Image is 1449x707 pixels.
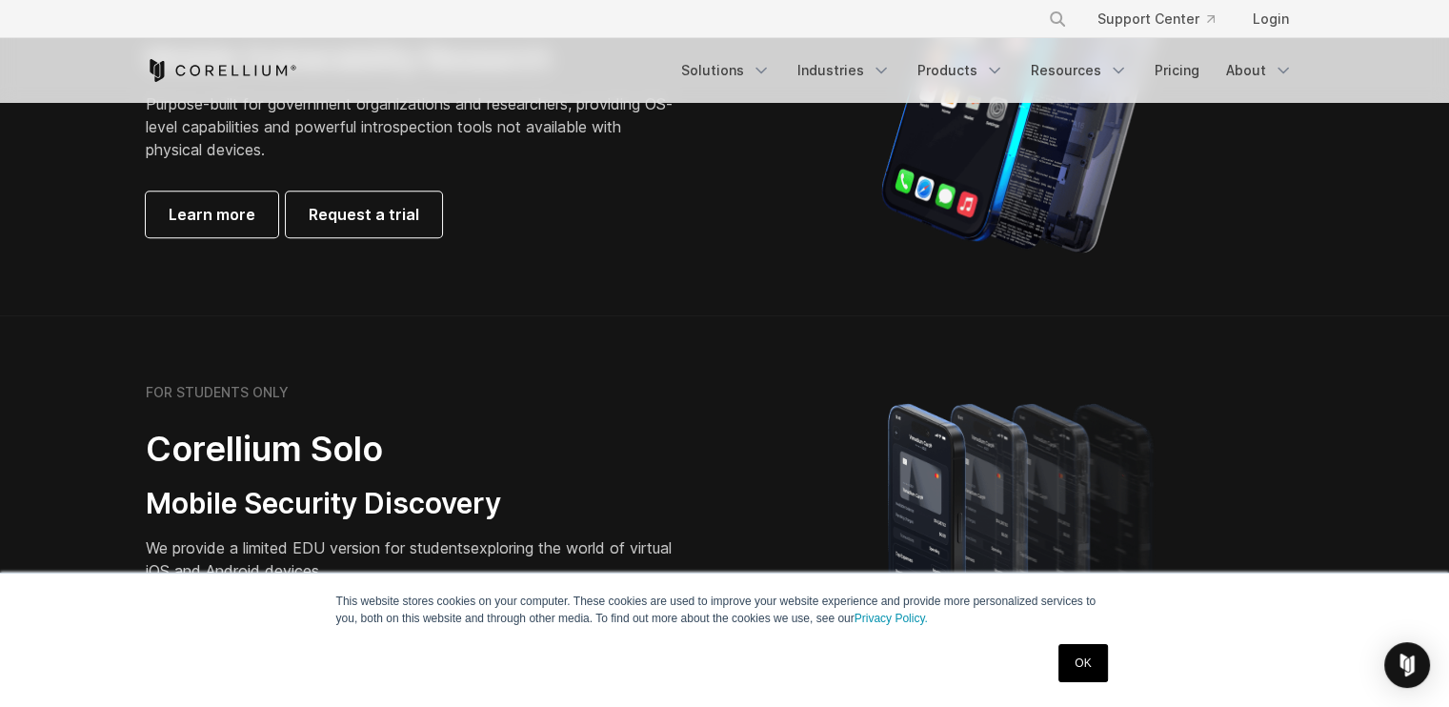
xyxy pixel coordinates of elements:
div: Navigation Menu [670,53,1304,88]
a: Solutions [670,53,782,88]
a: Pricing [1143,53,1211,88]
a: Learn more [146,192,278,237]
h3: Mobile Security Discovery [146,486,679,522]
h6: FOR STUDENTS ONLY [146,384,289,401]
div: Open Intercom Messenger [1384,642,1430,688]
a: Privacy Policy. [855,612,928,625]
a: OK [1058,644,1107,682]
p: This website stores cookies on your computer. These cookies are used to improve your website expe... [336,593,1114,627]
a: Products [906,53,1016,88]
a: About [1215,53,1304,88]
p: exploring the world of virtual iOS and Android devices. [146,536,679,582]
span: Learn more [169,203,255,226]
a: Support Center [1082,2,1230,36]
a: Resources [1019,53,1139,88]
span: We provide a limited EDU version for students [146,538,471,557]
span: Request a trial [309,203,419,226]
p: Purpose-built for government organizations and researchers, providing OS-level capabilities and p... [146,92,679,161]
button: Search [1040,2,1075,36]
a: Request a trial [286,192,442,237]
a: Industries [786,53,902,88]
h2: Corellium Solo [146,428,679,471]
div: Navigation Menu [1025,2,1304,36]
a: Corellium Home [146,59,297,82]
a: Login [1238,2,1304,36]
